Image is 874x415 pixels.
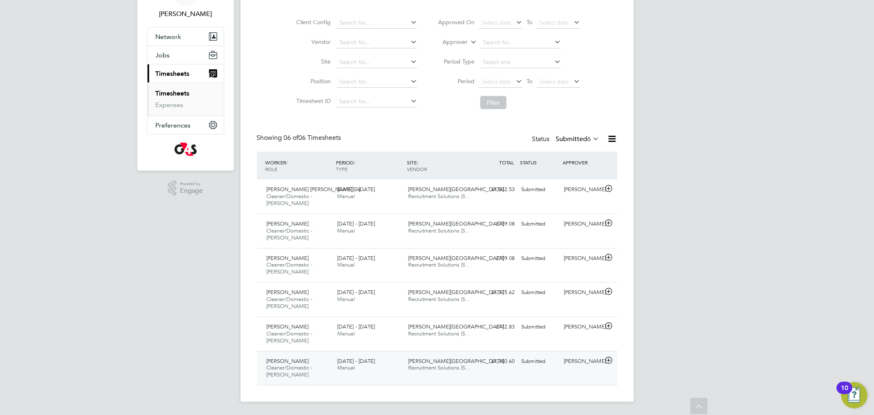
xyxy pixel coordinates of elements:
[408,358,504,365] span: [PERSON_NAME][GEOGRAPHIC_DATA]
[267,186,367,193] span: [PERSON_NAME] [PERSON_NAME] Da…
[476,355,518,368] div: £1,180.60
[334,155,405,176] div: PERIOD
[337,255,375,262] span: [DATE] - [DATE]
[156,70,190,78] span: Timesheets
[841,388,848,399] div: 10
[561,355,603,368] div: [PERSON_NAME]
[431,38,468,46] label: Approver
[180,180,203,187] span: Powered by
[561,155,603,170] div: APPROVER
[561,320,603,334] div: [PERSON_NAME]
[156,121,191,129] span: Preferences
[408,193,470,200] span: Recruitment Solutions (S…
[518,252,561,265] div: Submitted
[267,364,313,378] span: Cleaner/Domestic - [PERSON_NAME]
[518,183,561,196] div: Submitted
[148,82,224,116] div: Timesheets
[294,58,331,65] label: Site
[481,78,511,85] span: Select date
[336,17,417,29] input: Search for...
[267,220,309,227] span: [PERSON_NAME]
[286,159,288,166] span: /
[518,286,561,299] div: Submitted
[284,134,299,142] span: 06 of
[408,186,504,193] span: [PERSON_NAME][GEOGRAPHIC_DATA]
[168,180,203,196] a: Powered byEngage
[408,296,470,303] span: Recruitment Solutions (S…
[156,33,182,41] span: Network
[438,18,474,26] label: Approved On
[408,330,470,337] span: Recruitment Solutions (S…
[267,193,313,207] span: Cleaner/Domestic - [PERSON_NAME]
[337,364,355,371] span: Manual
[294,18,331,26] label: Client Config
[524,17,535,27] span: To
[156,89,190,97] a: Timesheets
[518,155,561,170] div: STATUS
[407,166,427,172] span: VENDOR
[147,9,224,19] span: Monika krawczyk
[438,78,474,85] label: Period
[336,96,417,107] input: Search for...
[175,143,197,156] img: g4s-logo-retina.png
[263,155,334,176] div: WORKER
[476,320,518,334] div: £712.83
[524,76,535,87] span: To
[337,227,355,234] span: Manual
[294,38,331,46] label: Vendor
[556,135,599,143] label: Submitted
[337,186,375,193] span: [DATE] - [DATE]
[337,296,355,303] span: Manual
[476,183,518,196] div: £1,032.53
[561,286,603,299] div: [PERSON_NAME]
[408,220,504,227] span: [PERSON_NAME][GEOGRAPHIC_DATA]
[337,193,355,200] span: Manual
[408,261,470,268] span: Recruitment Solutions (S…
[480,37,561,48] input: Search for...
[405,155,476,176] div: SITE
[336,166,347,172] span: TYPE
[267,255,309,262] span: [PERSON_NAME]
[148,27,224,46] button: Network
[480,96,506,109] button: Filter
[518,320,561,334] div: Submitted
[337,330,355,337] span: Manual
[336,37,417,48] input: Search for...
[480,57,561,68] input: Select one
[267,296,313,310] span: Cleaner/Domestic - [PERSON_NAME]
[148,64,224,82] button: Timesheets
[267,261,313,275] span: Cleaner/Domestic - [PERSON_NAME]
[337,220,375,227] span: [DATE] - [DATE]
[294,97,331,105] label: Timesheet ID
[337,261,355,268] span: Manual
[408,227,470,234] span: Recruitment Solutions (S…
[841,382,867,408] button: Open Resource Center, 10 new notifications
[267,330,313,344] span: Cleaner/Domestic - [PERSON_NAME]
[337,358,375,365] span: [DATE] - [DATE]
[267,323,309,330] span: [PERSON_NAME]
[588,135,591,143] span: 6
[337,323,375,330] span: [DATE] - [DATE]
[532,134,601,145] div: Status
[180,187,203,194] span: Engage
[561,252,603,265] div: [PERSON_NAME]
[417,159,418,166] span: /
[408,364,470,371] span: Recruitment Solutions (S…
[561,183,603,196] div: [PERSON_NAME]
[148,46,224,64] button: Jobs
[267,227,313,241] span: Cleaner/Domestic - [PERSON_NAME]
[408,323,504,330] span: [PERSON_NAME][GEOGRAPHIC_DATA]
[336,57,417,68] input: Search for...
[156,101,184,109] a: Expenses
[476,286,518,299] div: £1,175.62
[518,355,561,368] div: Submitted
[408,255,504,262] span: [PERSON_NAME][GEOGRAPHIC_DATA]
[518,217,561,231] div: Submitted
[481,19,511,26] span: Select date
[156,51,170,59] span: Jobs
[408,289,504,296] span: [PERSON_NAME][GEOGRAPHIC_DATA]
[476,252,518,265] div: £759.08
[354,159,355,166] span: /
[539,19,569,26] span: Select date
[476,217,518,231] div: £759.08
